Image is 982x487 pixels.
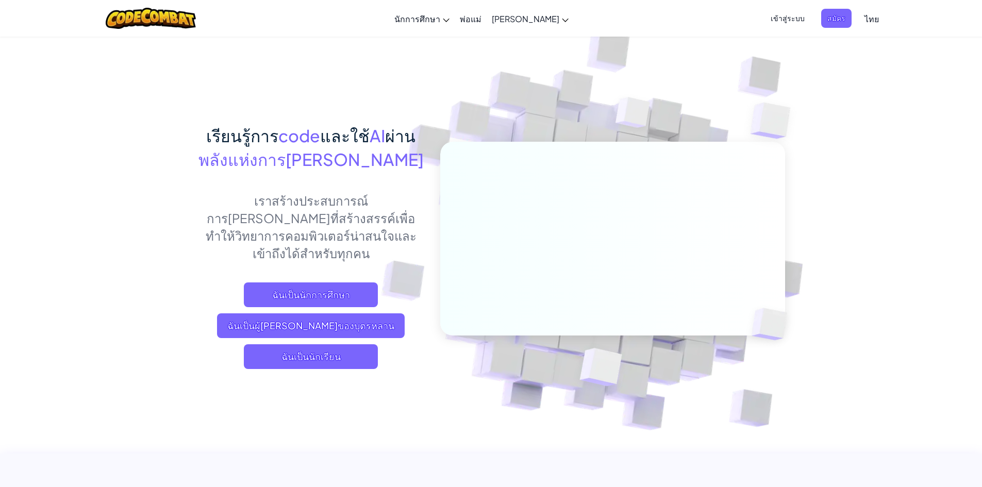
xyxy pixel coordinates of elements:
img: Overlap cubes [734,287,811,362]
img: Overlap cubes [596,77,670,154]
a: ฉันเป็นนักการศึกษา [244,282,378,307]
button: สมัคร [821,9,852,28]
a: พ่อแม่ [455,5,487,32]
button: ฉันเป็นนักเรียน [244,344,378,369]
img: Overlap cubes [730,77,819,164]
a: ไทย [859,5,884,32]
img: CodeCombat logo [106,8,196,29]
span: ไทย [864,13,879,24]
button: เข้าสู่ระบบ [764,9,811,28]
img: Overlap cubes [554,326,646,412]
span: และใช้ [320,125,370,146]
span: [PERSON_NAME] [492,13,559,24]
span: เรียนรู้การ [206,125,278,146]
a: [PERSON_NAME] [487,5,574,32]
span: AI [370,125,385,146]
span: พลังแห่งการ[PERSON_NAME] [198,149,424,170]
a: นักการศึกษา [389,5,455,32]
p: เราสร้างประสบการณ์การ[PERSON_NAME]ที่สร้างสรรค์เพื่อทำให้วิทยาการคอมพิวเตอร์น่าสนใจและเข้าถึงได้ส... [197,192,425,262]
span: code [278,125,320,146]
span: ผ่าน [385,125,415,146]
span: นักการศึกษา [394,13,440,24]
a: ฉันเป็นผู้[PERSON_NAME]ของบุตรหลาน [217,313,405,338]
